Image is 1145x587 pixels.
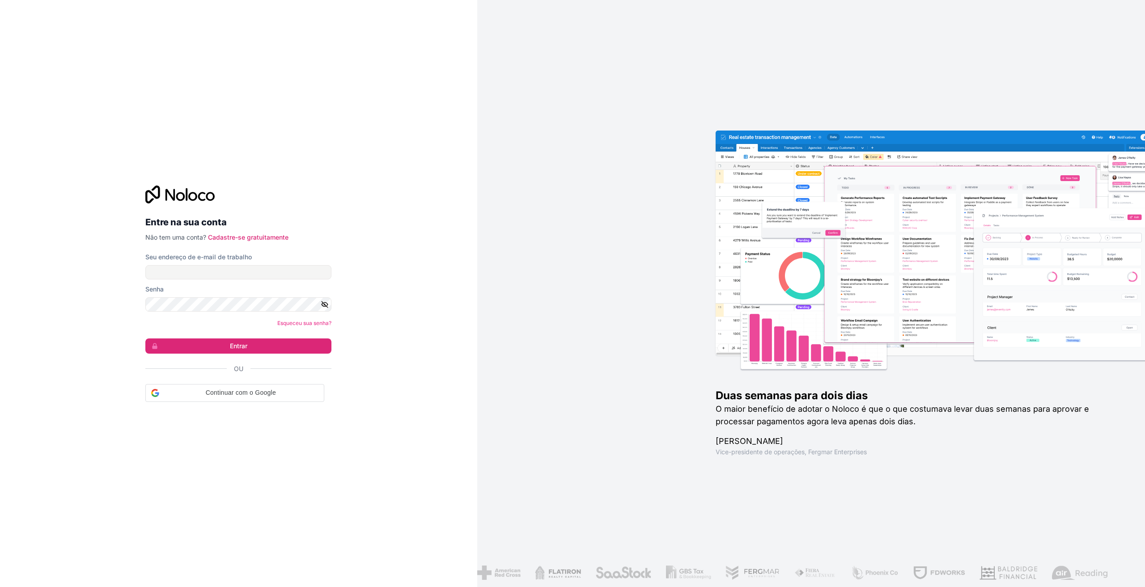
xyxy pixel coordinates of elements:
input: Endereço de email [145,265,331,279]
font: Vice-presidente de operações [716,448,805,456]
input: Senha [145,297,331,312]
font: Senha [145,285,164,293]
img: /ativos/fergmar-CudnrXN5.png [725,566,780,580]
font: Ou [234,365,243,372]
font: Entrar [230,342,247,350]
font: Seu endereço de e-mail de trabalho [145,253,252,261]
font: , [805,448,806,456]
img: /ativos/flatiron-C8eUkumj.png [534,566,581,580]
font: [PERSON_NAME] [716,436,783,446]
font: Duas semanas para dois dias [716,389,868,402]
div: Continuar com o Google [145,384,324,402]
font: O maior benefício de adotar o Noloco é que o que costumava levar duas semanas para aprovar e proc... [716,404,1089,426]
a: Esqueceu sua senha? [277,320,331,326]
font: Entre na sua conta [145,217,227,228]
span: Continuar com o Google [163,388,318,397]
a: Cadastre-se gratuitamente [208,233,288,241]
img: /ativos/phoenix-BREaitsQ.png [850,566,899,580]
img: /ativos/fdworks-Bi04fVtw.png [912,566,965,580]
img: /ativos/cruz-vermelha-americana-BAupjrZR.png [477,566,520,580]
img: /ativos/gbstax-C-GtDUiK.png [666,566,711,580]
font: Não tem uma conta? [145,233,206,241]
img: /ativos/leituradear-FwAmRzSr.png [1052,566,1108,580]
button: Entrar [145,338,331,354]
img: /ativos/fiera-fwj2N5v4.png [794,566,836,580]
img: /ativos/baldridge-DxmPIwAm.png [979,566,1037,580]
font: Fergmar Enterprises [808,448,867,456]
img: /ativos/saastock-C6Zbiodz.png [595,566,651,580]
